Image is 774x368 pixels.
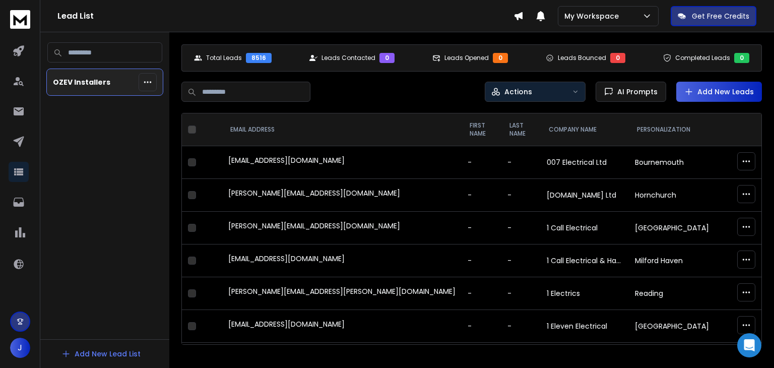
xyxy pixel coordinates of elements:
[493,53,508,63] div: 0
[596,82,666,102] button: AI Prompts
[462,277,501,310] td: -
[462,146,501,179] td: -
[629,179,715,212] td: Hornchurch
[57,10,513,22] h1: Lead List
[53,77,110,87] p: OZEV Installers
[541,179,629,212] td: [DOMAIN_NAME] Ltd
[462,212,501,244] td: -
[228,155,456,169] div: [EMAIL_ADDRESS][DOMAIN_NAME]
[629,244,715,277] td: Milford Haven
[629,212,715,244] td: [GEOGRAPHIC_DATA]
[684,87,754,97] a: Add New Leads
[504,87,532,97] p: Actions
[228,286,456,300] div: [PERSON_NAME][EMAIL_ADDRESS][PERSON_NAME][DOMAIN_NAME]
[541,310,629,343] td: 1 Eleven Electrical
[444,54,489,62] p: Leads Opened
[501,113,541,146] th: LAST NAME
[246,53,272,63] div: 8516
[501,277,541,310] td: -
[558,54,606,62] p: Leads Bounced
[541,146,629,179] td: 007 Electrical Ltd
[462,113,501,146] th: FIRST NAME
[629,277,715,310] td: Reading
[501,244,541,277] td: -
[222,113,462,146] th: EMAIL ADDRESS
[228,254,456,268] div: [EMAIL_ADDRESS][DOMAIN_NAME]
[462,310,501,343] td: -
[321,54,375,62] p: Leads Contacted
[675,54,730,62] p: Completed Leads
[671,6,756,26] button: Get Free Credits
[501,212,541,244] td: -
[541,212,629,244] td: 1 Call Electrical
[228,221,456,235] div: [PERSON_NAME][EMAIL_ADDRESS][DOMAIN_NAME]
[629,146,715,179] td: Bournemouth
[53,344,149,364] button: Add New Lead List
[501,146,541,179] td: -
[206,54,242,62] p: Total Leads
[737,333,761,357] div: Open Intercom Messenger
[629,310,715,343] td: [GEOGRAPHIC_DATA]
[734,53,749,63] div: 0
[541,244,629,277] td: 1 Call Electrical & Handyman Services
[501,310,541,343] td: -
[610,53,625,63] div: 0
[613,87,658,97] span: AI Prompts
[228,319,456,333] div: [EMAIL_ADDRESS][DOMAIN_NAME]
[10,338,30,358] button: J
[10,10,30,29] img: logo
[564,11,623,21] p: My Workspace
[692,11,749,21] p: Get Free Credits
[379,53,395,63] div: 0
[676,82,762,102] button: Add New Leads
[541,277,629,310] td: 1 Electrics
[501,179,541,212] td: -
[462,244,501,277] td: -
[541,113,629,146] th: Company Name
[462,179,501,212] td: -
[228,188,456,202] div: [PERSON_NAME][EMAIL_ADDRESS][DOMAIN_NAME]
[629,113,715,146] th: personalization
